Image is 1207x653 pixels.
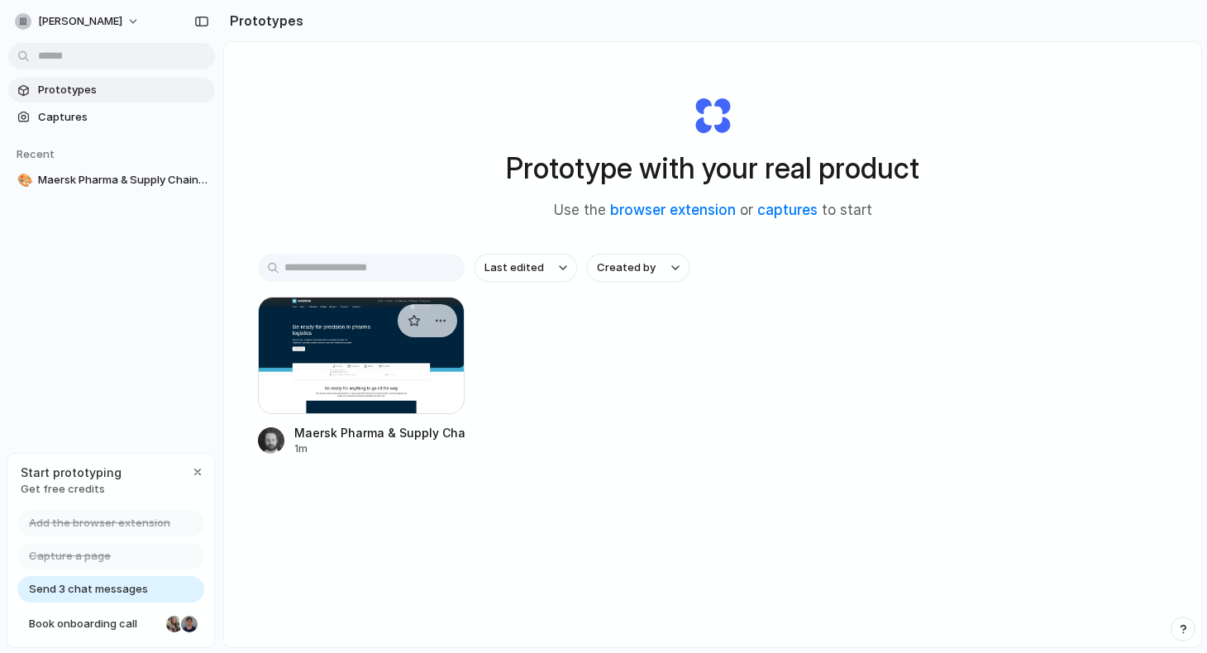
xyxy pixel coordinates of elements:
[17,171,29,190] div: 🎨
[294,441,465,456] div: 1m
[506,146,919,190] h1: Prototype with your real product
[29,581,148,598] span: Send 3 chat messages
[554,200,872,222] span: Use the or to start
[15,172,31,188] button: 🎨
[587,254,689,282] button: Created by
[21,464,122,481] span: Start prototyping
[38,82,208,98] span: Prototypes
[17,147,55,160] span: Recent
[8,8,148,35] button: [PERSON_NAME]
[294,424,465,441] div: Maersk Pharma & Supply Chain AI Assistant
[38,109,208,126] span: Captures
[475,254,577,282] button: Last edited
[165,614,184,634] div: Nicole Kubica
[179,614,199,634] div: Christian Iacullo
[8,105,215,130] a: Captures
[38,172,208,188] span: Maersk Pharma & Supply Chain AI Assistant
[258,297,465,456] a: Maersk Pharma & Supply Chain AI AssistantMaersk Pharma & Supply Chain AI Assistant1m
[21,481,122,498] span: Get free credits
[29,548,111,565] span: Capture a page
[484,260,544,276] span: Last edited
[29,616,160,632] span: Book onboarding call
[597,260,656,276] span: Created by
[8,78,215,102] a: Prototypes
[38,13,122,30] span: [PERSON_NAME]
[610,202,736,218] a: browser extension
[17,611,204,637] a: Book onboarding call
[757,202,818,218] a: captures
[8,168,215,193] a: 🎨Maersk Pharma & Supply Chain AI Assistant
[223,11,303,31] h2: Prototypes
[29,515,170,531] span: Add the browser extension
